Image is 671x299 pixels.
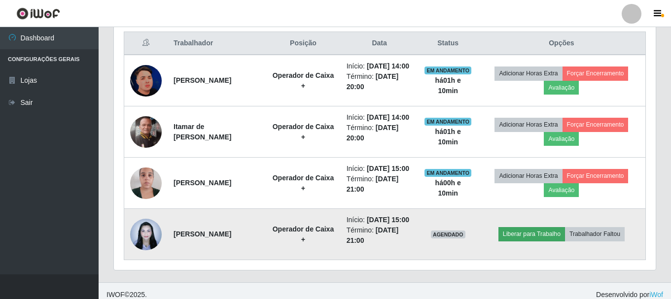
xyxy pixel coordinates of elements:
[563,169,629,183] button: Forçar Encerramento
[273,174,334,192] strong: Operador de Caixa +
[266,32,340,55] th: Posição
[174,76,231,84] strong: [PERSON_NAME]
[544,132,579,146] button: Avaliação
[431,231,465,238] span: AGENDADO
[130,116,162,148] img: 1745442730986.jpeg
[106,291,125,299] span: IWOF
[367,165,409,172] time: [DATE] 15:00
[174,179,231,187] strong: [PERSON_NAME]
[424,118,471,126] span: EM ANDAMENTO
[273,71,334,90] strong: Operador de Caixa +
[419,32,478,55] th: Status
[544,81,579,95] button: Avaliação
[494,118,562,132] button: Adicionar Horas Extra
[174,230,231,238] strong: [PERSON_NAME]
[478,32,646,55] th: Opções
[498,227,565,241] button: Liberar para Trabalho
[494,66,562,80] button: Adicionar Horas Extra
[347,215,413,225] li: Início:
[563,118,629,132] button: Forçar Encerramento
[435,128,461,146] strong: há 01 h e 10 min
[273,123,334,141] strong: Operador de Caixa +
[367,113,409,121] time: [DATE] 14:00
[347,164,413,174] li: Início:
[563,66,629,80] button: Forçar Encerramento
[424,169,471,177] span: EM ANDAMENTO
[347,225,413,246] li: Término:
[435,179,461,197] strong: há 00 h e 10 min
[435,76,461,95] strong: há 01 h e 10 min
[273,225,334,243] strong: Operador de Caixa +
[367,62,409,70] time: [DATE] 14:00
[424,66,471,74] span: EM ANDAMENTO
[367,216,409,224] time: [DATE] 15:00
[494,169,562,183] button: Adicionar Horas Extra
[174,123,231,141] strong: Itamar de [PERSON_NAME]
[341,32,419,55] th: Data
[130,162,162,204] img: 1701705858749.jpeg
[347,123,413,143] li: Término:
[347,112,413,123] li: Início:
[168,32,266,55] th: Trabalhador
[565,227,625,241] button: Trabalhador Faltou
[347,174,413,195] li: Término:
[16,7,60,20] img: CoreUI Logo
[130,213,162,255] img: 1742846870859.jpeg
[649,291,663,299] a: iWof
[347,61,413,71] li: Início:
[347,71,413,92] li: Término:
[130,65,162,97] img: 1706249097199.jpeg
[544,183,579,197] button: Avaliação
